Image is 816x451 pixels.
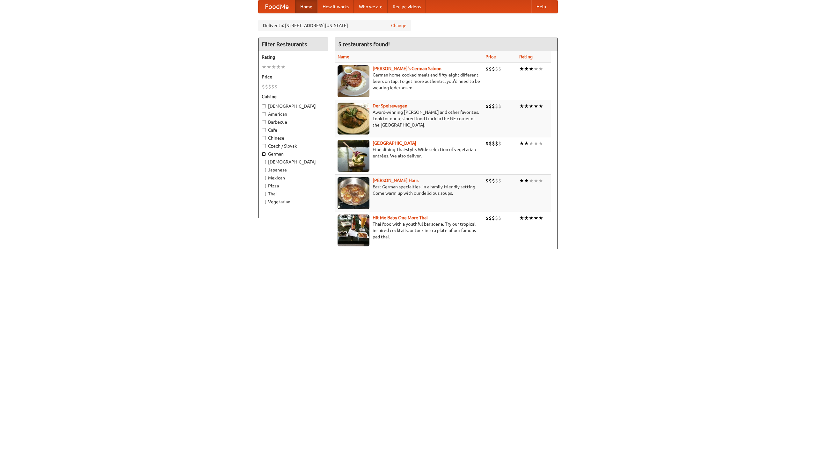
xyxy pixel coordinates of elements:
li: $ [495,103,498,110]
h5: Price [262,74,325,80]
img: satay.jpg [338,140,369,172]
li: $ [485,65,489,72]
input: American [262,112,266,116]
li: $ [489,65,492,72]
label: Chinese [262,135,325,141]
li: ★ [519,215,524,222]
li: $ [485,215,489,222]
a: Who we are [354,0,388,13]
label: American [262,111,325,117]
li: ★ [529,215,534,222]
a: Change [391,22,406,29]
li: ★ [534,65,538,72]
label: Czech / Slovak [262,143,325,149]
a: Der Speisewagen [373,103,407,108]
li: ★ [519,140,524,147]
label: Thai [262,191,325,197]
li: ★ [524,140,529,147]
a: [GEOGRAPHIC_DATA] [373,141,416,146]
label: Barbecue [262,119,325,125]
div: Deliver to: [STREET_ADDRESS][US_STATE] [258,20,411,31]
li: ★ [529,177,534,184]
img: kohlhaus.jpg [338,177,369,209]
li: ★ [534,140,538,147]
label: Vegetarian [262,199,325,205]
input: Chinese [262,136,266,140]
li: $ [485,177,489,184]
li: ★ [538,177,543,184]
li: $ [489,215,492,222]
li: ★ [271,63,276,70]
li: $ [498,140,501,147]
p: East German specialties, in a family-friendly setting. Come warm up with our delicious soups. [338,184,480,196]
input: Mexican [262,176,266,180]
li: $ [485,140,489,147]
input: [DEMOGRAPHIC_DATA] [262,160,266,164]
li: $ [492,103,495,110]
li: ★ [262,63,266,70]
h4: Filter Restaurants [259,38,328,51]
li: $ [489,103,492,110]
li: ★ [519,103,524,110]
input: Barbecue [262,120,266,124]
a: Home [295,0,317,13]
input: Czech / Slovak [262,144,266,148]
input: German [262,152,266,156]
li: ★ [538,215,543,222]
a: Price [485,54,496,59]
p: Thai food with a youthful bar scene. Try our tropical inspired cocktails, or tuck into a plate of... [338,221,480,240]
li: $ [492,65,495,72]
li: ★ [529,140,534,147]
label: Mexican [262,175,325,181]
input: Vegetarian [262,200,266,204]
li: ★ [538,103,543,110]
li: ★ [524,65,529,72]
h5: Cuisine [262,93,325,100]
li: $ [495,140,498,147]
li: $ [498,103,501,110]
a: Name [338,54,349,59]
li: ★ [266,63,271,70]
li: ★ [534,215,538,222]
input: [DEMOGRAPHIC_DATA] [262,104,266,108]
li: ★ [524,103,529,110]
img: speisewagen.jpg [338,103,369,135]
label: [DEMOGRAPHIC_DATA] [262,103,325,109]
a: Help [531,0,551,13]
a: [PERSON_NAME]'s German Saloon [373,66,441,71]
li: $ [262,83,265,90]
li: $ [489,177,492,184]
li: $ [485,103,489,110]
h5: Rating [262,54,325,60]
li: $ [498,177,501,184]
li: ★ [538,140,543,147]
li: $ [489,140,492,147]
li: ★ [529,65,534,72]
label: Cafe [262,127,325,133]
li: $ [495,65,498,72]
p: German home-cooked meals and fifty-eight different beers on tap. To get more authentic, you'd nee... [338,72,480,91]
li: $ [274,83,278,90]
label: Japanese [262,167,325,173]
input: Thai [262,192,266,196]
li: $ [498,215,501,222]
li: ★ [534,103,538,110]
input: Cafe [262,128,266,132]
li: $ [498,65,501,72]
b: [PERSON_NAME] Haus [373,178,419,183]
li: ★ [524,177,529,184]
li: $ [268,83,271,90]
img: babythai.jpg [338,215,369,246]
input: Japanese [262,168,266,172]
a: How it works [317,0,354,13]
ng-pluralize: 5 restaurants found! [338,41,390,47]
a: Rating [519,54,533,59]
input: Pizza [262,184,266,188]
li: ★ [281,63,286,70]
li: ★ [276,63,281,70]
li: ★ [519,177,524,184]
label: [DEMOGRAPHIC_DATA] [262,159,325,165]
